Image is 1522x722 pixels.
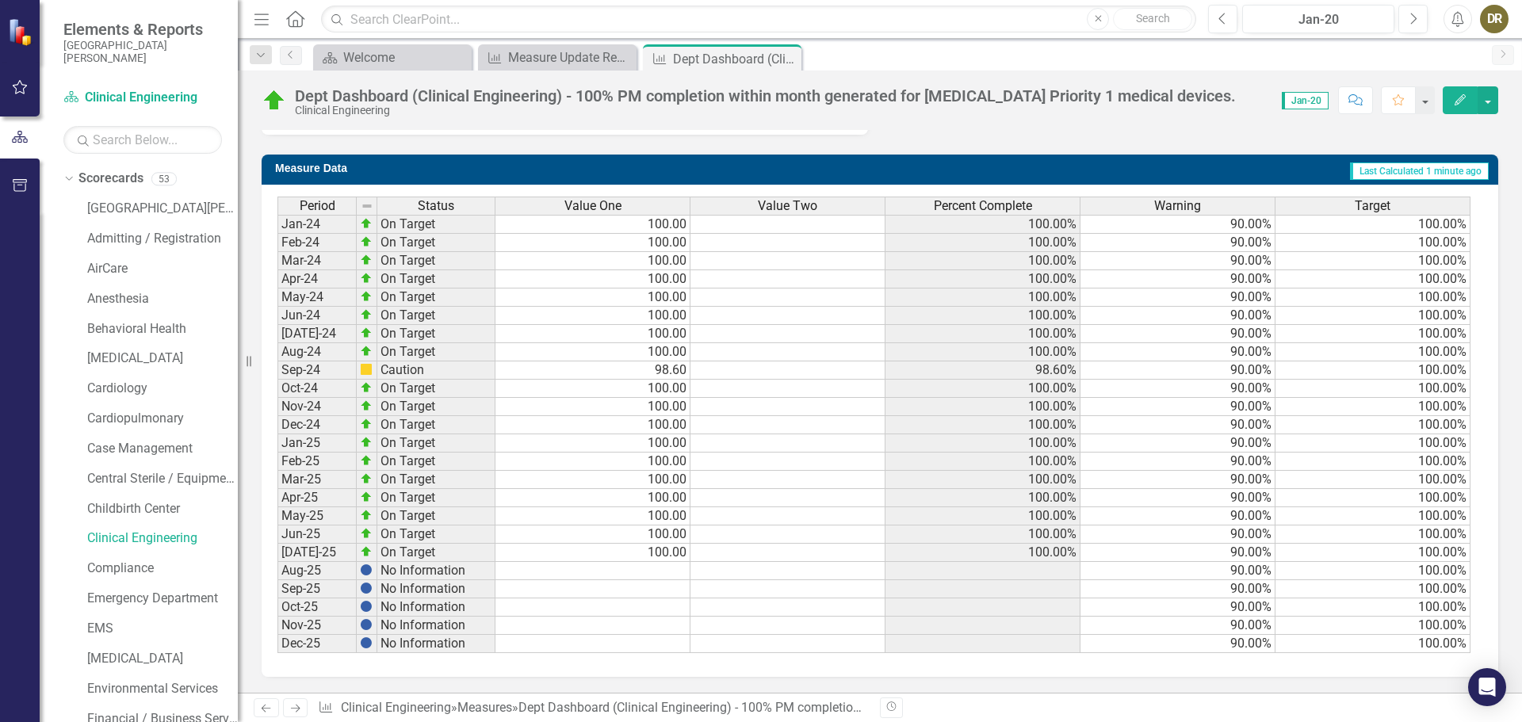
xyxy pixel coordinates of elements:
div: Dept Dashboard (Clinical Engineering) - 100% PM completion within month generated for [MEDICAL_DA... [295,87,1236,105]
td: 100.00% [885,398,1080,416]
td: 90.00% [1080,434,1275,453]
a: Clinical Engineering [63,89,222,107]
td: 100.00 [495,343,690,361]
td: 90.00% [1080,562,1275,580]
td: On Target [377,507,495,525]
a: [MEDICAL_DATA] [87,350,238,368]
td: 90.00% [1080,380,1275,398]
span: Value Two [758,199,817,213]
a: Measures [457,700,512,715]
td: 100.00% [1275,380,1470,398]
td: 100.00% [1275,398,1470,416]
td: 100.00 [495,252,690,270]
input: Search Below... [63,126,222,154]
span: Elements & Reports [63,20,222,39]
td: 100.00% [1275,598,1470,617]
img: ClearPoint Strategy [8,17,36,45]
span: Last Calculated 1 minute ago [1350,162,1489,180]
td: No Information [377,598,495,617]
td: No Information [377,562,495,580]
td: 100.00 [495,307,690,325]
img: zOikAAAAAElFTkSuQmCC [360,527,373,540]
td: 100.00 [495,270,690,288]
span: Search [1136,12,1170,25]
td: No Information [377,580,495,598]
td: 100.00 [495,234,690,252]
td: Oct-24 [277,380,357,398]
td: Mar-24 [277,252,357,270]
td: 100.00 [495,215,690,234]
td: On Target [377,398,495,416]
img: zOikAAAAAElFTkSuQmCC [360,272,373,285]
td: 100.00% [885,270,1080,288]
input: Search ClearPoint... [321,6,1196,33]
div: DR [1480,5,1509,33]
td: 100.00% [885,471,1080,489]
div: Welcome [343,48,468,67]
td: Oct-25 [277,598,357,617]
a: Compliance [87,560,238,578]
td: Caution [377,361,495,380]
td: 100.00% [885,215,1080,234]
td: 100.00% [1275,525,1470,544]
td: 100.00% [885,434,1080,453]
td: 100.00% [1275,507,1470,525]
td: 100.00% [885,453,1080,471]
td: 100.00 [495,471,690,489]
td: 100.00 [495,288,690,307]
div: Jan-20 [1248,10,1389,29]
td: Jan-25 [277,434,357,453]
td: Nov-24 [277,398,357,416]
td: 100.00% [1275,471,1470,489]
td: 100.00 [495,380,690,398]
td: 100.00% [1275,343,1470,361]
td: 90.00% [1080,234,1275,252]
td: Sep-25 [277,580,357,598]
td: 100.00 [495,489,690,507]
div: Dept Dashboard (Clinical Engineering) - 100% PM completion within month generated for [MEDICAL_DA... [518,700,1263,715]
td: May-24 [277,288,357,307]
td: On Target [377,471,495,489]
img: BgCOk07PiH71IgAAAABJRU5ErkJggg== [360,582,373,594]
td: 100.00% [1275,416,1470,434]
td: 98.60 [495,361,690,380]
img: zOikAAAAAElFTkSuQmCC [360,327,373,339]
td: 100.00% [885,489,1080,507]
td: 90.00% [1080,361,1275,380]
td: 100.00% [1275,544,1470,562]
a: Case Management [87,440,238,458]
a: [MEDICAL_DATA] [87,650,238,668]
td: 90.00% [1080,416,1275,434]
td: 98.60% [885,361,1080,380]
td: Aug-24 [277,343,357,361]
a: EMS [87,620,238,638]
td: 90.00% [1080,288,1275,307]
td: 90.00% [1080,270,1275,288]
a: Clinical Engineering [87,529,238,548]
img: zOikAAAAAElFTkSuQmCC [360,436,373,449]
a: Scorecards [78,170,143,188]
img: zOikAAAAAElFTkSuQmCC [360,418,373,430]
td: 100.00% [1275,434,1470,453]
img: zOikAAAAAElFTkSuQmCC [360,509,373,521]
td: On Target [377,525,495,544]
td: Nov-25 [277,617,357,635]
span: Value One [564,199,621,213]
img: zOikAAAAAElFTkSuQmCC [360,399,373,412]
td: On Target [377,288,495,307]
td: On Target [377,434,495,453]
td: 90.00% [1080,215,1275,234]
img: cBAA0RP0Y6D5n+AAAAAElFTkSuQmCC [360,363,373,376]
img: BgCOk07PiH71IgAAAABJRU5ErkJggg== [360,600,373,613]
td: 90.00% [1080,544,1275,562]
td: 90.00% [1080,307,1275,325]
td: 100.00% [1275,361,1470,380]
a: Environmental Services [87,680,238,698]
span: Warning [1154,199,1201,213]
div: » » [318,699,868,717]
a: Anesthesia [87,290,238,308]
td: 90.00% [1080,617,1275,635]
img: zOikAAAAAElFTkSuQmCC [360,235,373,248]
td: On Target [377,234,495,252]
td: 90.00% [1080,635,1275,653]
